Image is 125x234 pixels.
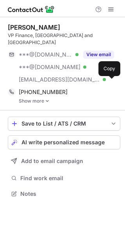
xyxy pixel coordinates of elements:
span: [EMAIL_ADDRESS][DOMAIN_NAME] [19,76,100,83]
button: Add to email campaign [8,154,120,168]
button: AI write personalized message [8,135,120,149]
button: Reveal Button [83,51,114,58]
span: Add to email campaign [21,158,83,164]
button: Find work email [8,173,120,184]
div: [PERSON_NAME] [8,23,60,31]
a: Show more [19,98,120,104]
span: ***@[DOMAIN_NAME] [19,64,80,71]
span: [PHONE_NUMBER] [19,89,68,96]
button: save-profile-one-click [8,117,120,131]
span: Notes [20,190,117,197]
img: - [45,98,50,104]
span: Find work email [20,175,117,182]
img: ContactOut v5.3.10 [8,5,55,14]
span: AI write personalized message [21,139,105,145]
div: VP Finance, [GEOGRAPHIC_DATA] and [GEOGRAPHIC_DATA] [8,32,120,46]
button: Notes [8,188,120,199]
div: Save to List / ATS / CRM [21,121,107,127]
span: ***@[DOMAIN_NAME] [19,51,73,58]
